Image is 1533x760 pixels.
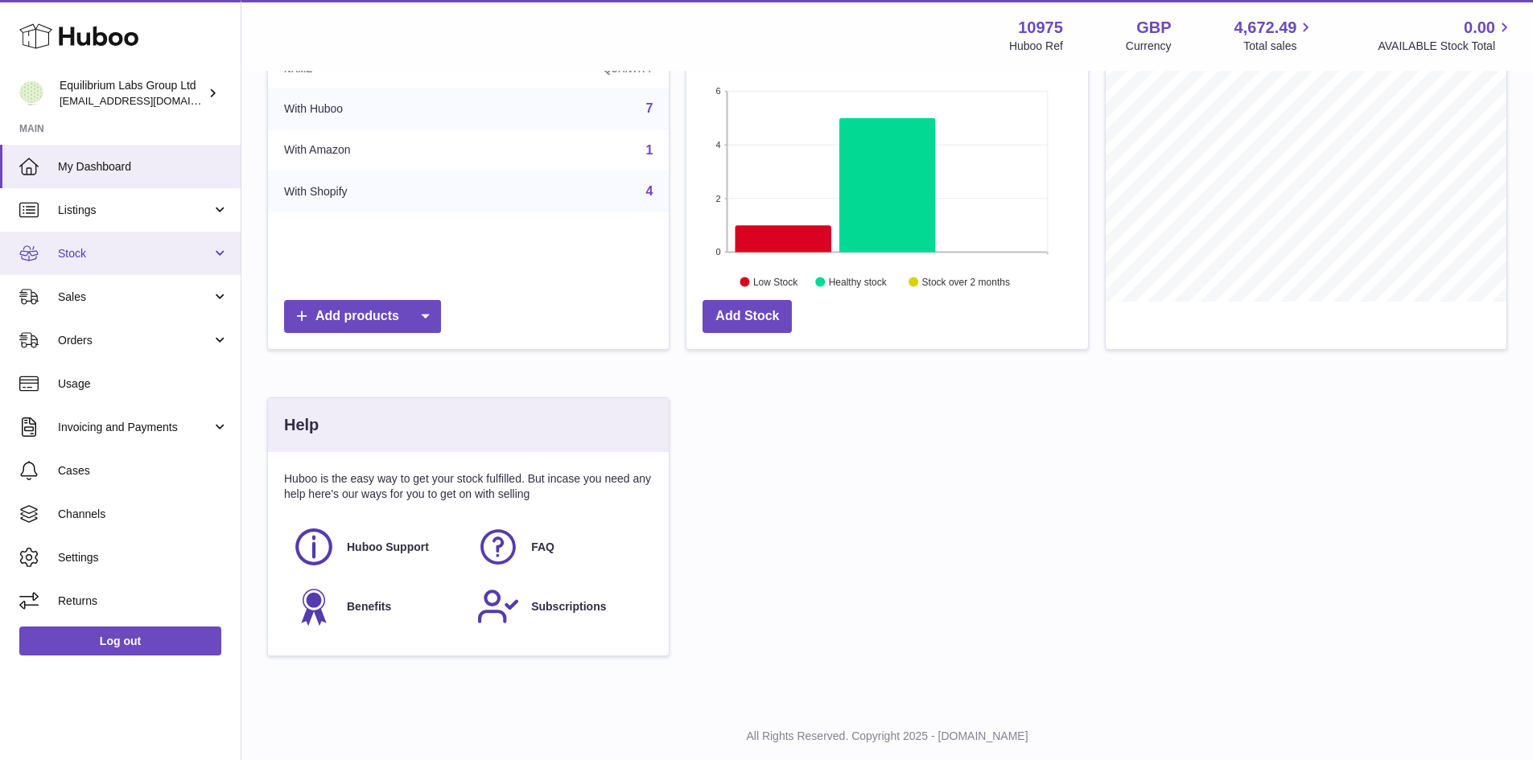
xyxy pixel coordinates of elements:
span: FAQ [531,540,554,555]
td: With Shopify [268,170,488,212]
text: Low Stock [753,276,798,287]
span: Stock [58,246,212,261]
span: Huboo Support [347,540,429,555]
a: 4,672.49 Total sales [1234,17,1316,54]
text: Healthy stock [829,276,888,287]
span: Channels [58,507,229,522]
h3: Help [284,414,319,436]
span: Invoicing and Payments [58,420,212,435]
span: Sales [58,290,212,305]
a: Log out [19,626,221,655]
div: Huboo Ref [1009,39,1063,54]
p: Huboo is the easy way to get your stock fulfilled. But incase you need any help here's our ways f... [284,471,653,502]
span: Listings [58,203,212,218]
span: 0.00 [1464,17,1495,39]
a: Benefits [292,585,460,628]
a: Add Stock [703,300,792,333]
strong: 10975 [1018,17,1063,39]
span: Settings [58,550,229,565]
a: Subscriptions [476,585,645,628]
span: Cases [58,463,229,479]
span: Benefits [347,599,391,614]
text: 0 [716,247,721,257]
p: All Rights Reserved. Copyright 2025 - [DOMAIN_NAME] [254,729,1520,744]
td: With Amazon [268,129,488,171]
text: 4 [716,140,721,150]
span: Subscriptions [531,599,606,614]
a: 4 [645,184,653,198]
text: 2 [716,193,721,203]
a: 1 [645,143,653,157]
strong: GBP [1136,17,1171,39]
a: 7 [645,101,653,115]
div: Equilibrium Labs Group Ltd [60,78,204,109]
a: Add products [284,300,441,333]
text: 6 [716,86,721,96]
a: Huboo Support [292,525,460,569]
span: 4,672.49 [1234,17,1297,39]
img: internalAdmin-10975@internal.huboo.com [19,81,43,105]
span: AVAILABLE Stock Total [1378,39,1514,54]
text: Stock over 2 months [922,276,1010,287]
td: With Huboo [268,88,488,129]
span: Total sales [1243,39,1315,54]
a: 0.00 AVAILABLE Stock Total [1378,17,1514,54]
a: FAQ [476,525,645,569]
span: Returns [58,594,229,609]
span: Orders [58,333,212,348]
span: [EMAIL_ADDRESS][DOMAIN_NAME] [60,94,237,107]
span: Usage [58,376,229,392]
div: Currency [1126,39,1172,54]
span: My Dashboard [58,159,229,175]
